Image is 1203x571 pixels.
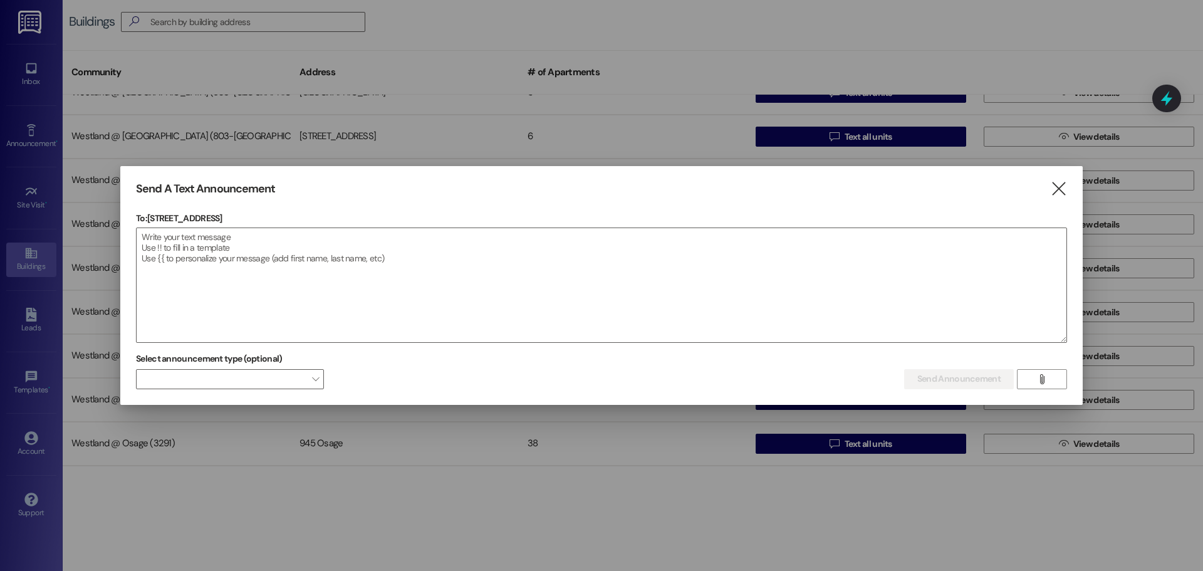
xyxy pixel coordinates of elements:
[904,369,1014,389] button: Send Announcement
[136,212,1067,224] p: To: [STREET_ADDRESS]
[1037,374,1046,384] i: 
[917,372,1001,385] span: Send Announcement
[136,349,283,369] label: Select announcement type (optional)
[136,182,275,196] h3: Send A Text Announcement
[1050,182,1067,196] i: 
